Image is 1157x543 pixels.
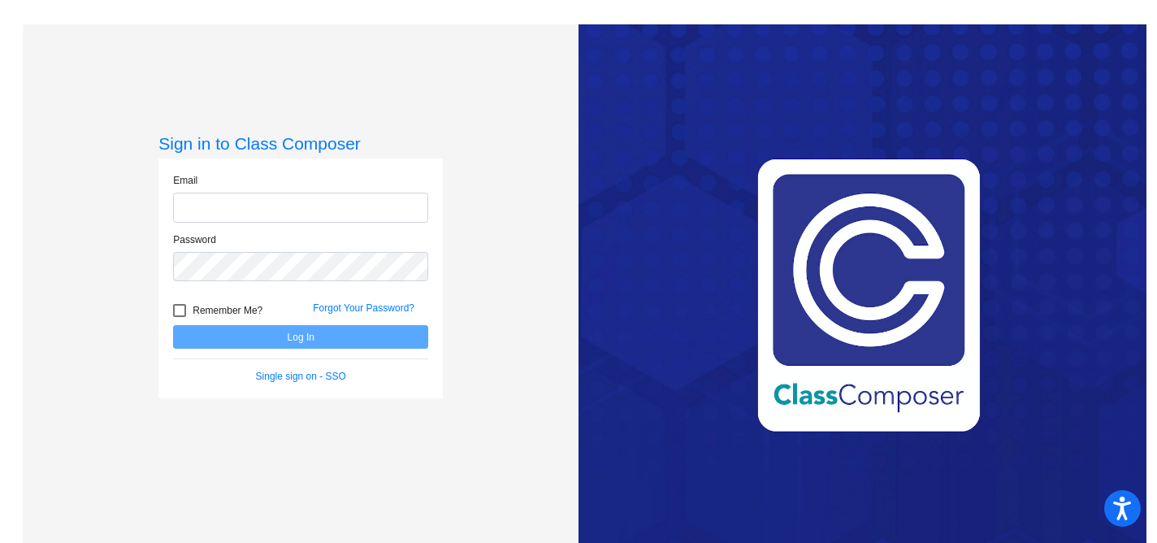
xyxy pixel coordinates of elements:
[313,302,414,314] a: Forgot Your Password?
[193,301,262,320] span: Remember Me?
[173,325,428,349] button: Log In
[256,371,346,382] a: Single sign on - SSO
[158,133,443,154] h3: Sign in to Class Composer
[173,232,216,247] label: Password
[173,173,197,188] label: Email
